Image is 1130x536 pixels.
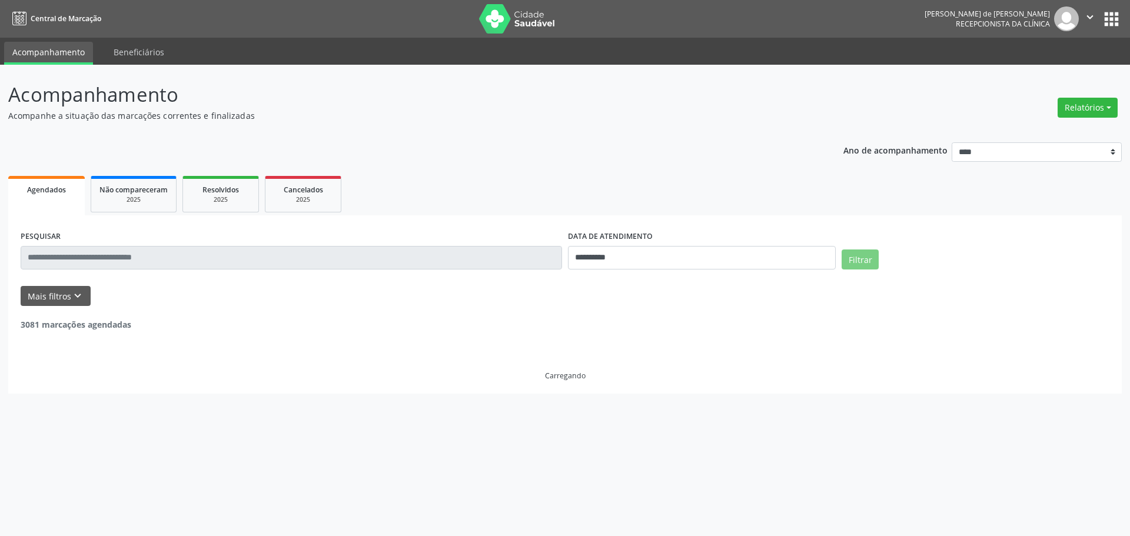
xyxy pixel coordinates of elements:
[99,195,168,204] div: 2025
[925,9,1050,19] div: [PERSON_NAME] de [PERSON_NAME]
[284,185,323,195] span: Cancelados
[31,14,101,24] span: Central de Marcação
[274,195,333,204] div: 2025
[1054,6,1079,31] img: img
[21,228,61,246] label: PESQUISAR
[1058,98,1118,118] button: Relatórios
[21,319,131,330] strong: 3081 marcações agendadas
[956,19,1050,29] span: Recepcionista da clínica
[843,142,948,157] p: Ano de acompanhamento
[202,185,239,195] span: Resolvidos
[105,42,172,62] a: Beneficiários
[1079,6,1101,31] button: 
[8,109,787,122] p: Acompanhe a situação das marcações correntes e finalizadas
[8,9,101,28] a: Central de Marcação
[4,42,93,65] a: Acompanhamento
[545,371,586,381] div: Carregando
[27,185,66,195] span: Agendados
[71,289,84,302] i: keyboard_arrow_down
[99,185,168,195] span: Não compareceram
[1101,9,1122,29] button: apps
[191,195,250,204] div: 2025
[21,286,91,307] button: Mais filtroskeyboard_arrow_down
[568,228,653,246] label: DATA DE ATENDIMENTO
[8,80,787,109] p: Acompanhamento
[842,249,879,269] button: Filtrar
[1084,11,1096,24] i: 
